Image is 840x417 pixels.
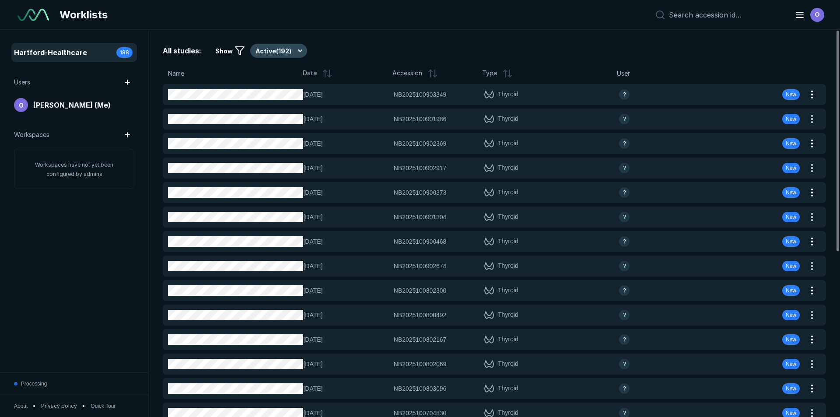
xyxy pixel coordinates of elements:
span: [PERSON_NAME] (Me) [33,100,111,110]
span: ? [623,91,626,98]
span: O [19,101,24,110]
button: [DATE]NB2025100800492Thyroidavatar-nameNew [163,305,805,326]
a: avatar-name[PERSON_NAME] (Me) [12,96,136,114]
button: [DATE]NB2025100802167Thyroidavatar-nameNew [163,329,805,350]
span: Show [215,46,233,56]
a: See-Mode Logo [14,5,52,25]
div: avatar-name [619,383,630,394]
span: Hartford-Healthcare [14,47,87,58]
div: avatar-name [619,187,630,198]
span: New [786,409,796,417]
span: NB2025100903349 [394,90,447,99]
span: New [786,385,796,392]
span: ? [623,164,626,172]
span: Processing [21,380,47,388]
div: avatar-name [619,359,630,369]
button: [DATE]NB2025100903349Thyroidavatar-nameNew [163,84,805,105]
span: Worklists [59,7,108,23]
span: ? [623,115,626,123]
span: ? [623,336,626,343]
span: Thyroid [498,138,518,149]
span: New [786,91,796,98]
span: [DATE] [303,114,388,124]
span: NB2025100800492 [394,310,447,320]
a: Hartford-Healthcare188 [12,44,136,61]
button: [DATE]NB2025100902369Thyroidavatar-nameNew [163,133,805,154]
span: ? [623,311,626,319]
span: New [786,115,796,123]
span: New [786,140,796,147]
span: New [786,311,796,319]
div: avatar-name [810,8,824,22]
span: Accession [392,68,422,79]
span: NB2025100802069 [394,359,447,369]
div: New [782,138,800,149]
img: See-Mode Logo [17,9,49,21]
span: NB2025100901304 [394,212,447,222]
span: Type [482,68,497,79]
span: Thyroid [498,285,518,296]
span: Thyroid [498,187,518,198]
div: New [782,359,800,369]
span: ? [623,287,626,294]
button: [DATE]NB2025100802300Thyroidavatar-nameNew [163,280,805,301]
span: NB2025100803096 [394,384,447,393]
button: About [14,402,28,410]
div: New [782,163,800,173]
span: O [815,10,820,19]
div: New [782,212,800,222]
span: Thyroid [498,261,518,271]
span: New [786,189,796,196]
span: NB2025100802300 [394,286,447,295]
span: Thyroid [498,310,518,320]
span: Thyroid [498,89,518,100]
span: • [33,402,36,410]
span: Thyroid [498,114,518,124]
span: NB2025100900373 [394,188,447,197]
span: ? [623,360,626,368]
span: [DATE] [303,384,388,393]
button: [DATE]NB2025100900373Thyroidavatar-nameNew [163,182,805,203]
div: New [782,261,800,271]
span: NB2025100902369 [394,139,447,148]
button: [DATE]NB2025100902674Thyroidavatar-nameNew [163,256,805,277]
span: Thyroid [498,212,518,222]
div: New [782,285,800,296]
div: avatar-name [619,138,630,149]
div: avatar-name [14,98,28,112]
span: New [786,238,796,245]
div: New [782,334,800,345]
button: avatar-name [789,6,826,24]
span: [DATE] [303,212,388,222]
span: [DATE] [303,286,388,295]
div: avatar-name [619,89,630,100]
span: ? [623,238,626,245]
span: [DATE] [303,310,388,320]
span: Users [14,77,30,87]
span: [DATE] [303,188,388,197]
div: avatar-name [619,261,630,271]
div: New [782,187,800,198]
div: New [782,383,800,394]
span: User [617,69,630,78]
span: 188 [120,49,129,56]
span: [DATE] [303,139,388,148]
span: ? [623,409,626,417]
button: [DATE]NB2025100901986Thyroidavatar-nameNew [163,109,805,130]
span: New [786,164,796,172]
span: [DATE] [303,261,388,271]
span: NB2025100802167 [394,335,447,344]
button: [DATE]NB2025100901304Thyroidavatar-nameNew [163,207,805,228]
span: • [82,402,85,410]
span: [DATE] [303,335,388,344]
span: ? [623,213,626,221]
div: New [782,89,800,100]
span: Workspaces have not yet been configured by admins [35,161,113,177]
span: Thyroid [498,163,518,173]
span: NB2025100900468 [394,237,447,246]
span: New [786,360,796,368]
div: avatar-name [619,334,630,345]
span: New [786,262,796,270]
div: avatar-name [619,310,630,320]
